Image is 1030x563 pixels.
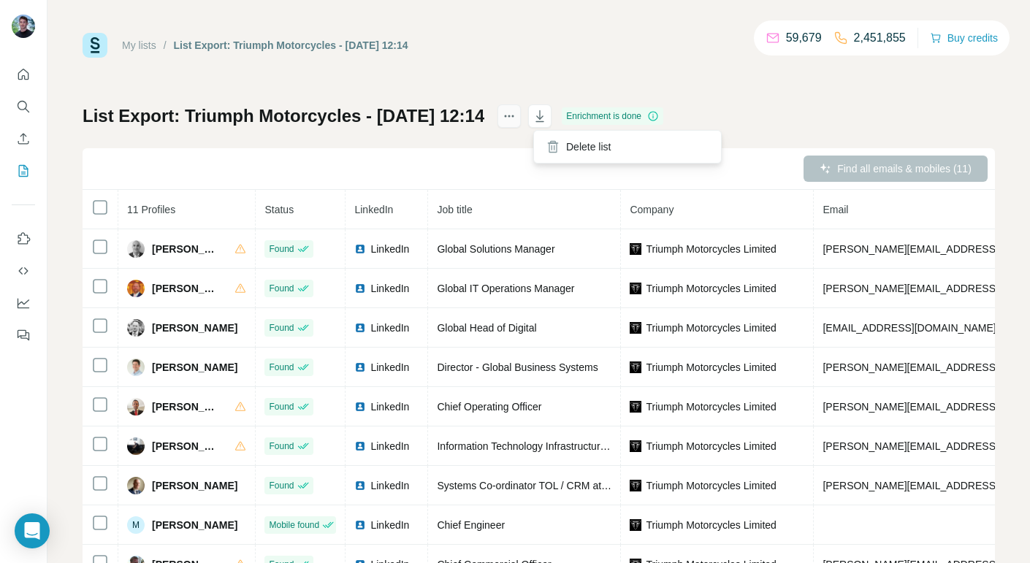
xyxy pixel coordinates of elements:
div: Enrichment is done [562,107,663,125]
img: LinkedIn logo [354,243,366,255]
img: Avatar [127,319,145,337]
img: company-logo [630,361,641,373]
img: Surfe Logo [83,33,107,58]
button: Search [12,93,35,120]
span: Email [823,204,848,215]
span: Job title [437,204,472,215]
span: [PERSON_NAME] [152,478,237,493]
span: LinkedIn [370,399,409,414]
img: company-logo [630,283,641,294]
span: Triumph Motorcycles Limited [646,399,776,414]
img: LinkedIn logo [354,401,366,413]
span: Triumph Motorcycles Limited [646,478,776,493]
img: Avatar [127,359,145,376]
button: Enrich CSV [12,126,35,152]
button: Dashboard [12,290,35,316]
span: Triumph Motorcycles Limited [646,518,776,532]
img: LinkedIn logo [354,519,366,531]
img: company-logo [630,322,641,334]
span: Chief Engineer [437,519,505,531]
span: Chief Operating Officer [437,401,541,413]
img: Avatar [127,398,145,415]
span: Company [630,204,674,215]
span: LinkedIn [370,439,409,453]
span: Found [269,400,294,413]
img: company-logo [630,480,641,491]
button: My lists [12,158,35,184]
span: Systems Co-ordinator TOL / CRM at Triumph Motorcycles Ltd [437,480,715,491]
img: LinkedIn logo [354,440,366,452]
span: Global IT Operations Manager [437,283,574,294]
img: company-logo [630,401,641,413]
button: Feedback [12,322,35,348]
span: LinkedIn [370,518,409,532]
img: company-logo [630,440,641,452]
span: 11 Profiles [127,204,175,215]
img: company-logo [630,243,641,255]
span: [EMAIL_ADDRESS][DOMAIN_NAME] [823,322,996,334]
button: Use Surfe on LinkedIn [12,226,35,252]
span: LinkedIn [370,242,409,256]
span: LinkedIn [370,360,409,375]
span: LinkedIn [354,204,393,215]
span: Triumph Motorcycles Limited [646,281,776,296]
div: Delete list [537,134,718,160]
span: [PERSON_NAME] [152,360,237,375]
span: [PERSON_NAME] [152,321,237,335]
img: LinkedIn logo [354,361,366,373]
div: Open Intercom Messenger [15,513,50,548]
p: 59,679 [786,29,822,47]
span: Triumph Motorcycles Limited [646,360,776,375]
img: Avatar [127,280,145,297]
button: actions [497,104,521,128]
span: [PERSON_NAME] [152,518,237,532]
li: / [164,38,167,53]
span: [PERSON_NAME] [152,399,220,414]
div: List Export: Triumph Motorcycles - [DATE] 12:14 [174,38,408,53]
span: LinkedIn [370,478,409,493]
span: Director - Global Business Systems [437,361,598,373]
a: My lists [122,39,156,51]
img: Avatar [127,477,145,494]
div: M [127,516,145,534]
span: Found [269,242,294,256]
img: LinkedIn logo [354,283,366,294]
span: Triumph Motorcycles Limited [646,242,776,256]
span: Triumph Motorcycles Limited [646,321,776,335]
span: Found [269,321,294,334]
span: Triumph Motorcycles Limited [646,439,776,453]
span: Mobile found [269,518,319,532]
img: Avatar [12,15,35,38]
span: Global Solutions Manager [437,243,554,255]
img: LinkedIn logo [354,480,366,491]
span: [PERSON_NAME] [152,281,220,296]
span: [PERSON_NAME] [152,242,220,256]
img: LinkedIn logo [354,322,366,334]
span: Information Technology Infrastructure Manager [437,440,649,452]
button: Quick start [12,61,35,88]
span: LinkedIn [370,321,409,335]
img: Avatar [127,437,145,455]
span: Global Head of Digital [437,322,536,334]
span: Found [269,440,294,453]
span: [PERSON_NAME] [152,439,220,453]
span: Found [269,361,294,374]
span: LinkedIn [370,281,409,296]
button: Buy credits [930,28,998,48]
span: Status [264,204,294,215]
button: Use Surfe API [12,258,35,284]
p: 2,451,855 [854,29,906,47]
span: Found [269,282,294,295]
span: Found [269,479,294,492]
img: company-logo [630,519,641,531]
h1: List Export: Triumph Motorcycles - [DATE] 12:14 [83,104,484,128]
img: Avatar [127,240,145,258]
